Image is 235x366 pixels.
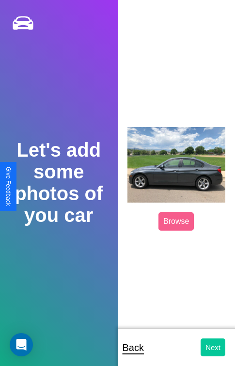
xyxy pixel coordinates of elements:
[5,167,12,206] div: Give Feedback
[123,339,144,356] p: Back
[158,212,194,231] label: Browse
[10,333,33,356] div: Open Intercom Messenger
[201,338,225,356] button: Next
[12,139,106,226] h2: Let's add some photos of you car
[127,127,226,203] img: posted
